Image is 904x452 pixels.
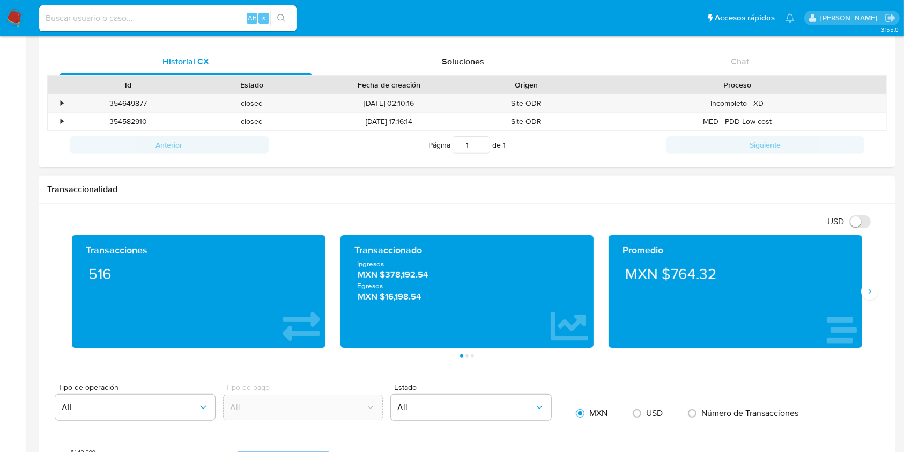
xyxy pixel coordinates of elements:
div: Site ODR [464,94,588,112]
span: Historial CX [162,55,209,68]
div: [DATE] 17:16:14 [314,113,464,130]
span: Alt [248,13,256,23]
div: MED - PDD Low cost [588,113,886,130]
a: Salir [885,12,896,24]
h1: Transaccionalidad [47,184,887,195]
div: • [61,116,63,127]
span: 1 [503,140,506,150]
div: Origen [472,79,581,90]
span: 3.155.0 [881,25,899,34]
div: • [61,98,63,108]
div: 354582910 [66,113,190,130]
span: Soluciones [442,55,484,68]
div: Proceso [596,79,879,90]
div: closed [190,94,314,112]
input: Buscar usuario o caso... [39,11,297,25]
button: Siguiente [666,136,865,154]
div: 354649877 [66,94,190,112]
span: Accesos rápidos [715,12,775,24]
div: [DATE] 02:10:16 [314,94,464,112]
div: Site ODR [464,113,588,130]
div: Fecha de creación [321,79,457,90]
button: Anterior [70,136,269,154]
button: search-icon [270,11,292,26]
p: ivonne.perezonofre@mercadolibre.com.mx [820,13,881,23]
div: Estado [198,79,307,90]
div: Id [74,79,183,90]
span: Chat [731,55,749,68]
div: Incompleto - XD [588,94,886,112]
span: Página de [428,136,506,154]
div: closed [190,113,314,130]
a: Notificaciones [786,13,795,23]
span: s [262,13,265,23]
